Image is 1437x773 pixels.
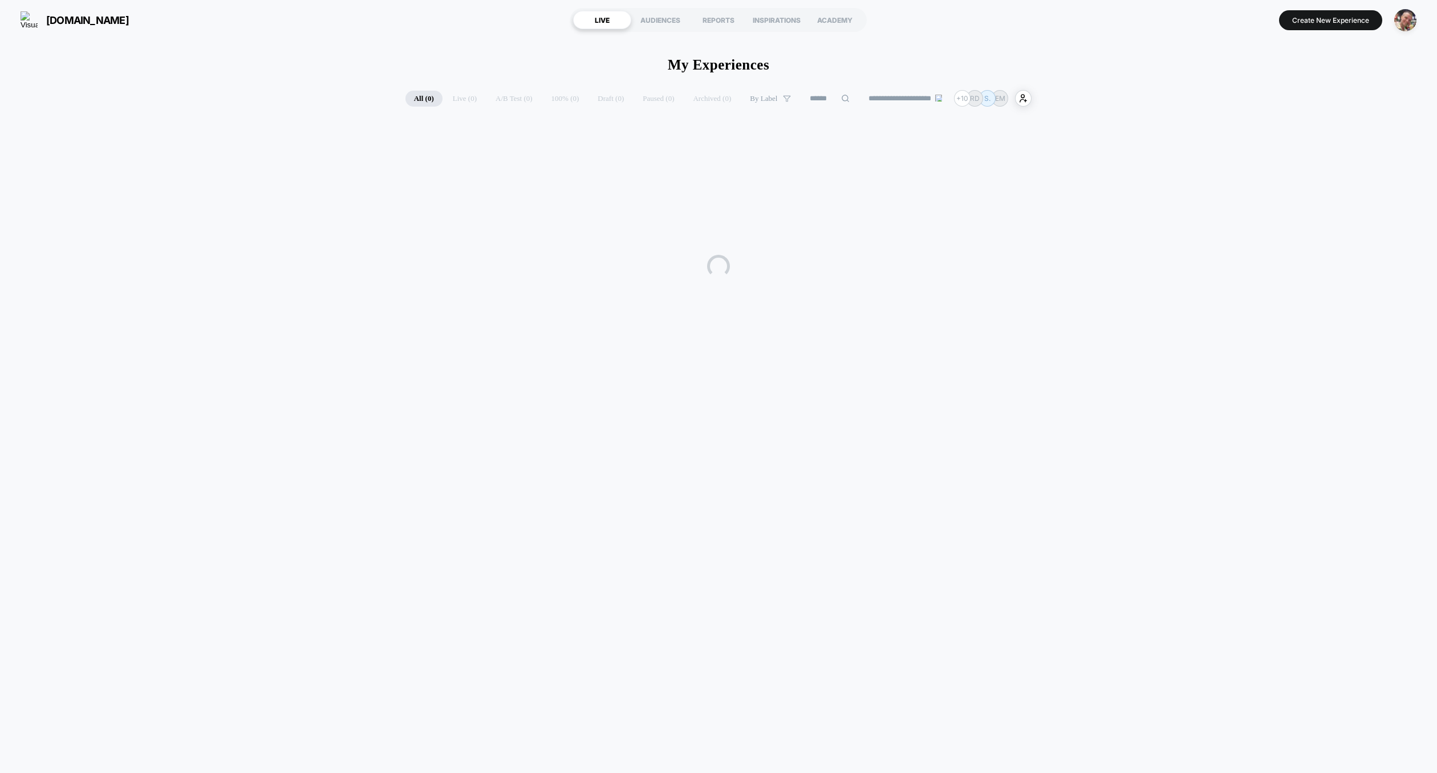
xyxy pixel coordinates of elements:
span: All ( 0 ) [405,91,443,107]
h1: My Experiences [668,57,769,73]
img: ppic [1394,9,1416,31]
img: Visually logo [21,11,38,29]
button: Create New Experience [1279,10,1382,30]
p: S. [984,94,991,103]
div: LIVE [573,11,631,29]
div: INSPIRATIONS [748,11,806,29]
p: RD [970,94,980,103]
div: REPORTS [689,11,748,29]
p: EM [995,94,1005,103]
div: AUDIENCES [631,11,689,29]
button: [DOMAIN_NAME] [17,11,132,29]
div: + 10 [954,90,971,107]
button: ppic [1391,9,1420,32]
span: [DOMAIN_NAME] [46,14,129,26]
div: ACADEMY [806,11,864,29]
span: By Label [750,94,777,103]
img: end [935,95,942,101]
